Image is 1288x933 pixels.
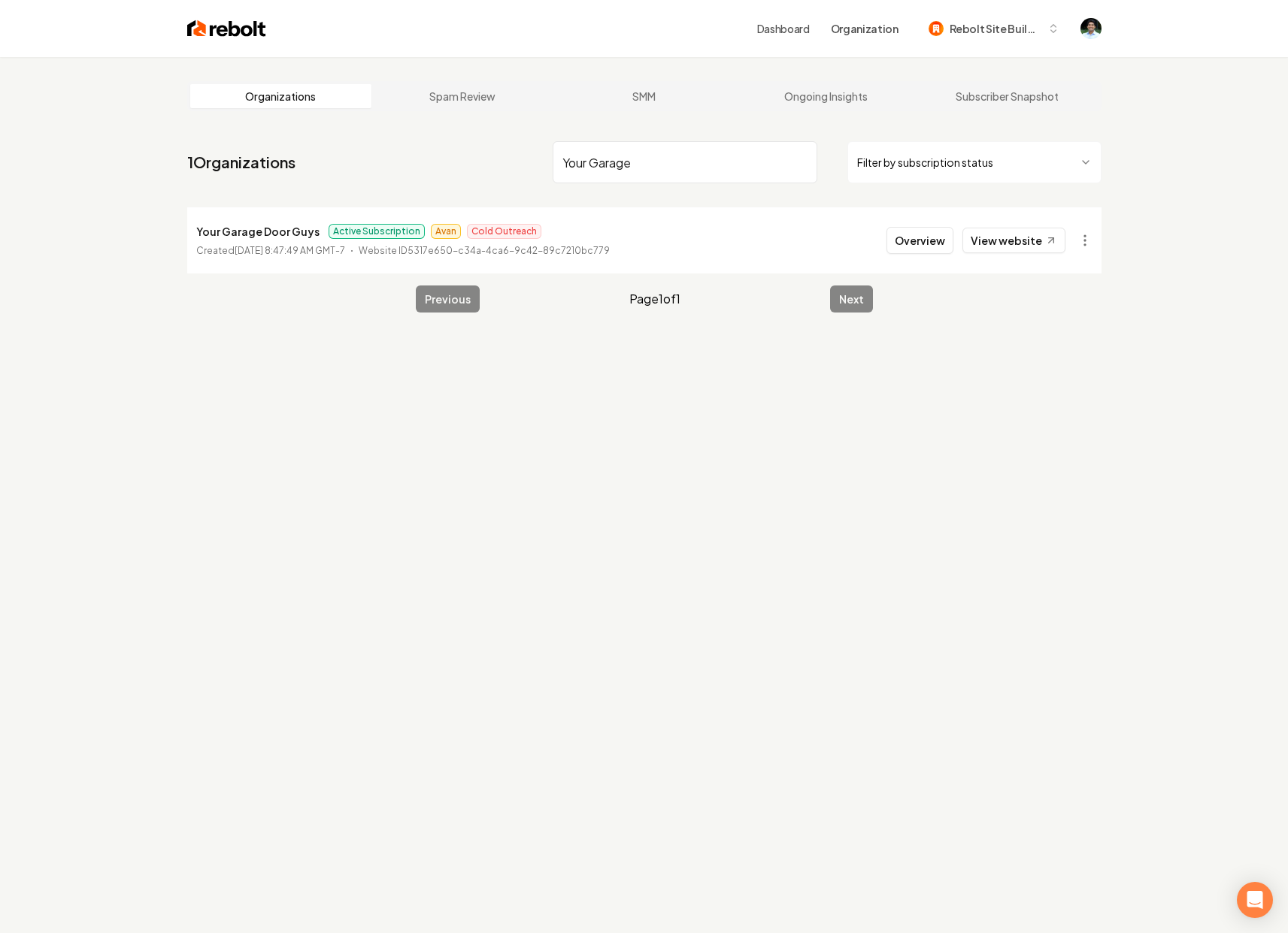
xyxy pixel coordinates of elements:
input: Search by name or ID [553,141,817,183]
a: SMM [553,84,735,108]
a: Ongoing Insights [735,84,917,108]
span: Avan [431,224,461,239]
span: Cold Outreach [467,224,541,239]
time: [DATE] 8:47:49 AM GMT-7 [235,245,345,256]
button: Open user button [1080,18,1102,39]
a: View website [962,228,1065,253]
a: Dashboard [757,21,810,36]
img: Rebolt Site Builder [929,21,944,36]
a: 1Organizations [187,152,295,173]
a: Spam Review [371,84,553,108]
span: Page 1 of 1 [629,290,680,308]
button: Organization [822,15,908,42]
img: Arwin Rahmatpanah [1080,18,1102,39]
span: Rebolt Site Builder [950,21,1041,37]
p: Created [196,243,345,258]
div: Open Intercom Messenger [1237,882,1273,918]
a: Organizations [190,84,372,108]
img: Rebolt Logo [187,18,266,39]
span: Active Subscription [329,224,425,239]
p: Website ID 5317e650-c34a-4ca6-9c42-89c7210bc779 [359,243,610,258]
a: Subscriber Snapshot [917,84,1099,108]
p: Your Garage Door Guys [196,222,320,240]
button: Overview [886,227,953,254]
